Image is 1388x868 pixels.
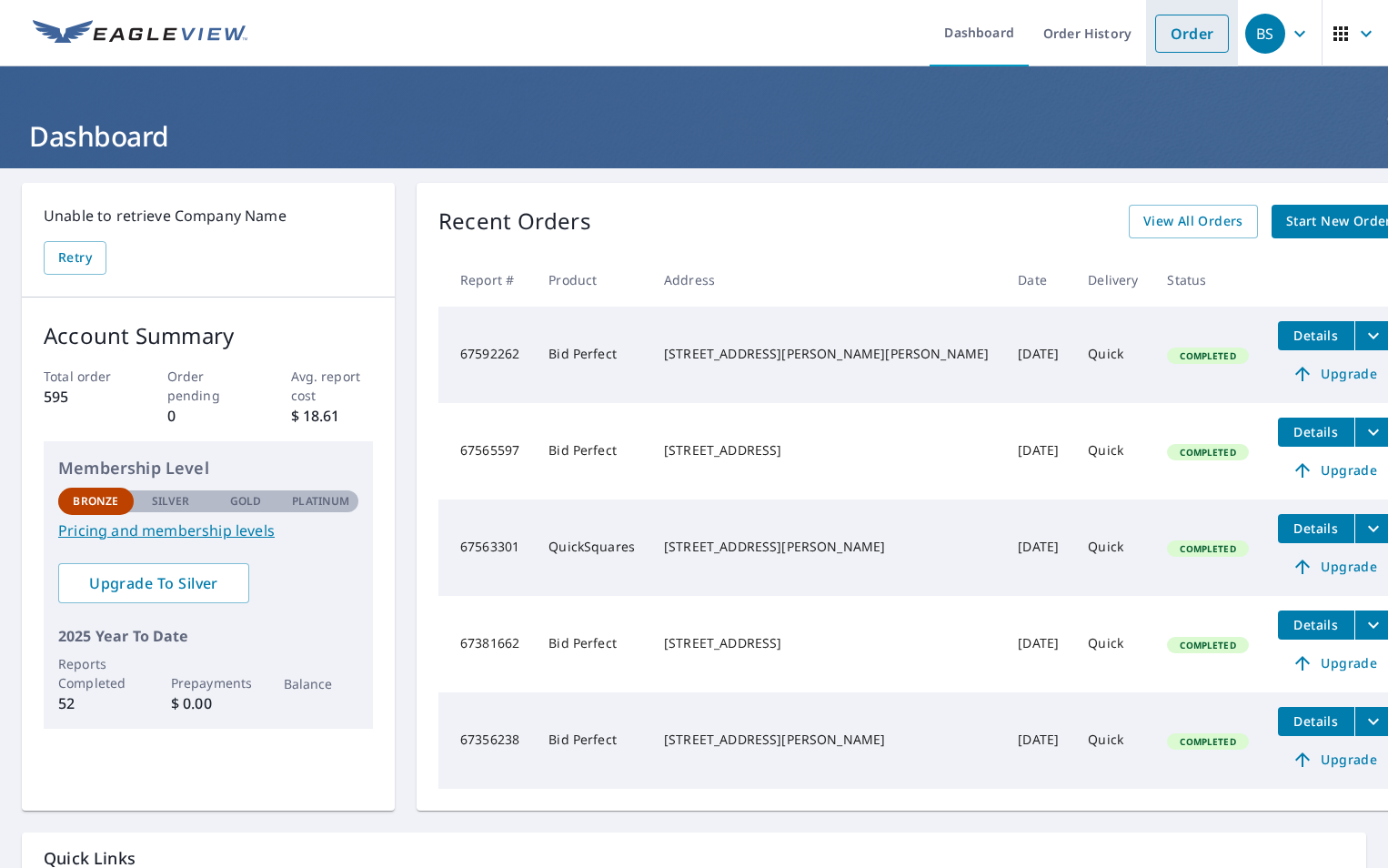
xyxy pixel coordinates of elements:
[1073,253,1152,307] th: Delivery
[33,20,247,47] img: EV Logo
[1289,749,1381,771] span: Upgrade
[73,493,118,510] p: Bronze
[1278,514,1354,543] button: detailsBtn-67563301
[58,625,358,647] p: 2025 Year To Date
[534,692,649,789] td: Bid Perfect
[534,403,649,500] td: Bid Perfect
[1289,459,1381,481] span: Upgrade
[534,500,649,596] td: QuickSquares
[664,538,989,556] div: [STREET_ADDRESS][PERSON_NAME]
[1073,596,1152,692] td: Quick
[1289,520,1343,537] span: Details
[1278,321,1354,350] button: detailsBtn-67592262
[73,573,235,593] span: Upgrade To Silver
[58,654,134,692] p: Reports Completed
[664,441,989,459] div: [STREET_ADDRESS]
[664,634,989,652] div: [STREET_ADDRESS]
[1245,14,1285,54] div: BS
[1003,692,1073,789] td: [DATE]
[1003,403,1073,500] td: [DATE]
[1278,707,1354,736] button: detailsBtn-67356238
[1278,611,1354,640] button: detailsBtn-67381662
[438,403,534,500] td: 67565597
[292,493,349,510] p: Platinum
[1073,692,1152,789] td: Quick
[649,253,1003,307] th: Address
[44,386,126,408] p: 595
[1143,210,1243,233] span: View All Orders
[1289,327,1343,344] span: Details
[534,253,649,307] th: Product
[1152,253,1262,307] th: Status
[58,247,92,269] span: Retry
[664,731,989,749] div: [STREET_ADDRESS][PERSON_NAME]
[438,307,534,403] td: 67592262
[171,673,246,692] p: Prepayments
[1289,423,1343,440] span: Details
[44,319,373,352] p: Account Summary
[1155,15,1229,53] a: Order
[1073,500,1152,596] td: Quick
[58,563,249,603] a: Upgrade To Silver
[438,596,534,692] td: 67381662
[1289,652,1381,674] span: Upgrade
[1169,735,1246,748] span: Completed
[152,493,190,510] p: Silver
[1129,205,1258,238] a: View All Orders
[291,405,374,427] p: $ 18.61
[1169,542,1246,555] span: Completed
[1169,639,1246,651] span: Completed
[167,405,250,427] p: 0
[58,456,358,480] p: Membership Level
[1169,446,1246,459] span: Completed
[1003,307,1073,403] td: [DATE]
[1169,349,1246,362] span: Completed
[1003,500,1073,596] td: [DATE]
[1003,253,1073,307] th: Date
[291,367,374,405] p: Avg. report cost
[438,500,534,596] td: 67563301
[1289,363,1381,385] span: Upgrade
[1289,712,1343,730] span: Details
[1003,596,1073,692] td: [DATE]
[1289,556,1381,578] span: Upgrade
[22,117,1366,155] h1: Dashboard
[438,692,534,789] td: 67356238
[58,520,358,541] a: Pricing and membership levels
[1073,307,1152,403] td: Quick
[44,241,106,275] button: Retry
[1278,418,1354,447] button: detailsBtn-67565597
[534,596,649,692] td: Bid Perfect
[438,253,534,307] th: Report #
[534,307,649,403] td: Bid Perfect
[44,205,373,227] p: Unable to retrieve Company Name
[438,205,591,238] p: Recent Orders
[230,493,261,510] p: Gold
[44,367,126,386] p: Total order
[171,692,246,714] p: $ 0.00
[664,345,989,363] div: [STREET_ADDRESS][PERSON_NAME][PERSON_NAME]
[58,692,134,714] p: 52
[167,367,250,405] p: Order pending
[284,674,359,693] p: Balance
[1289,616,1343,633] span: Details
[1073,403,1152,500] td: Quick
